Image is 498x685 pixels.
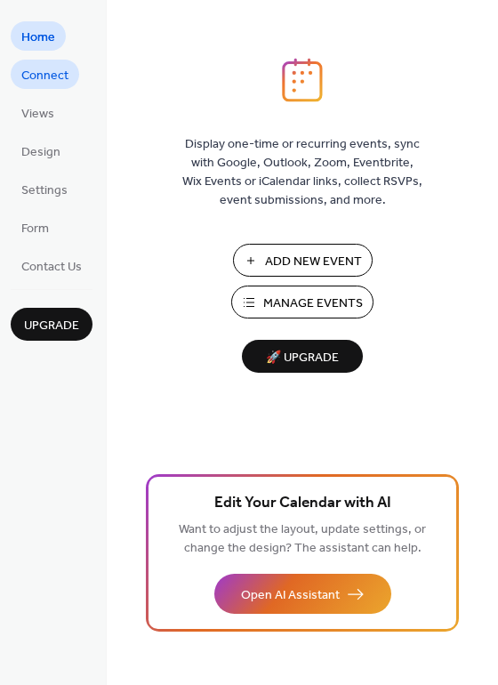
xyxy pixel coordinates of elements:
[21,258,82,277] span: Contact Us
[21,220,49,238] span: Form
[282,58,323,102] img: logo_icon.svg
[21,143,60,162] span: Design
[11,21,66,51] a: Home
[11,308,92,341] button: Upgrade
[242,340,363,373] button: 🚀 Upgrade
[21,181,68,200] span: Settings
[21,105,54,124] span: Views
[263,294,363,313] span: Manage Events
[214,574,391,614] button: Open AI Assistant
[11,136,71,165] a: Design
[11,174,78,204] a: Settings
[11,60,79,89] a: Connect
[182,135,422,210] span: Display one-time or recurring events, sync with Google, Outlook, Zoom, Eventbrite, Wix Events or ...
[233,244,373,277] button: Add New Event
[24,317,79,335] span: Upgrade
[21,67,68,85] span: Connect
[241,586,340,605] span: Open AI Assistant
[11,98,65,127] a: Views
[21,28,55,47] span: Home
[11,251,92,280] a: Contact Us
[231,286,373,318] button: Manage Events
[179,518,426,560] span: Want to adjust the layout, update settings, or change the design? The assistant can help.
[265,253,362,271] span: Add New Event
[214,491,391,516] span: Edit Your Calendar with AI
[11,213,60,242] a: Form
[253,346,352,370] span: 🚀 Upgrade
